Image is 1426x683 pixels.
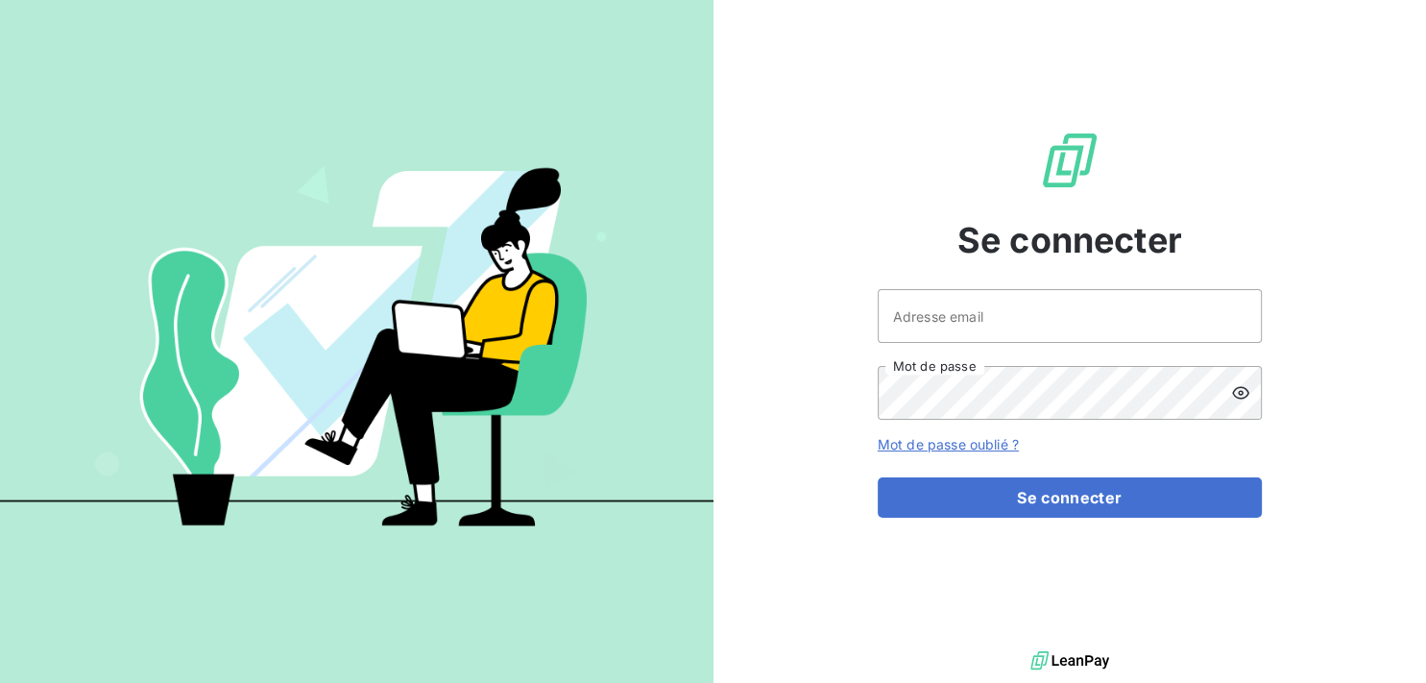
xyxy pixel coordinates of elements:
button: Se connecter [878,477,1262,518]
img: logo [1030,646,1109,675]
img: Logo LeanPay [1039,130,1100,191]
input: placeholder [878,289,1262,343]
span: Se connecter [957,214,1182,266]
a: Mot de passe oublié ? [878,436,1019,452]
